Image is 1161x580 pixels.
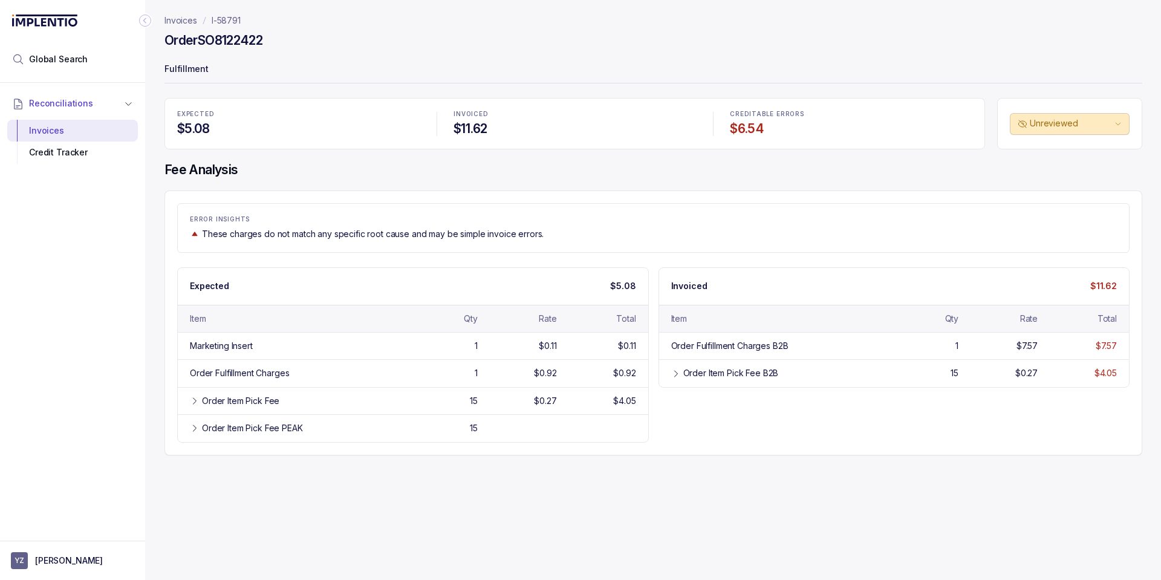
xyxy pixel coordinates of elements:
div: 1 [475,367,478,379]
div: 15 [470,395,478,407]
div: 1 [955,340,958,352]
div: Order Fulfillment Charges B2B [671,340,789,352]
div: Order Fulfillment Charges [190,367,290,379]
div: Rate [539,313,556,325]
div: Collapse Icon [138,13,152,28]
div: $0.27 [534,395,556,407]
div: $0.92 [613,367,636,379]
span: Reconciliations [29,97,93,109]
h4: Order SO8122422 [164,32,262,49]
p: CREDITABLE ERRORS [730,111,972,118]
div: Invoices [17,120,128,142]
p: EXPECTED [177,111,420,118]
h4: Fee Analysis [164,161,1142,178]
p: [PERSON_NAME] [35,555,103,567]
div: 1 [475,340,478,352]
div: Reconciliations [7,117,138,166]
button: User initials[PERSON_NAME] [11,552,134,569]
div: Rate [1020,313,1038,325]
p: Invoiced [671,280,707,292]
div: $0.11 [539,340,556,352]
div: $4.05 [613,395,636,407]
button: Unreviewed [1010,113,1130,135]
p: Expected [190,280,229,292]
p: INVOICED [454,111,696,118]
div: Order Item Pick Fee [202,395,279,407]
div: 15 [951,367,958,379]
div: 15 [470,422,478,434]
div: $0.92 [534,367,556,379]
div: $7.57 [1096,340,1117,352]
div: Marketing Insert [190,340,253,352]
div: Order Item Pick Fee B2B [683,367,779,379]
h4: $11.62 [454,120,696,137]
div: Item [190,313,206,325]
div: Item [671,313,687,325]
h4: $5.08 [177,120,420,137]
img: trend image [190,229,200,238]
div: Order Item Pick Fee PEAK [202,422,303,434]
a: Invoices [164,15,197,27]
div: Qty [945,313,959,325]
button: Reconciliations [7,90,138,117]
span: User initials [11,552,28,569]
div: Credit Tracker [17,142,128,163]
p: Fulfillment [164,58,1142,82]
h4: $6.54 [730,120,972,137]
p: $11.62 [1090,280,1117,292]
div: Total [616,313,636,325]
div: $0.27 [1015,367,1038,379]
div: $7.57 [1016,340,1038,352]
span: Global Search [29,53,88,65]
nav: breadcrumb [164,15,241,27]
div: $0.11 [618,340,636,352]
a: I-58791 [212,15,241,27]
div: $4.05 [1094,367,1117,379]
div: Qty [464,313,478,325]
div: Total [1098,313,1117,325]
p: $5.08 [610,280,636,292]
p: Unreviewed [1030,117,1112,129]
p: These charges do not match any specific root cause and may be simple invoice errors. [202,228,544,240]
p: ERROR INSIGHTS [190,216,1117,223]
